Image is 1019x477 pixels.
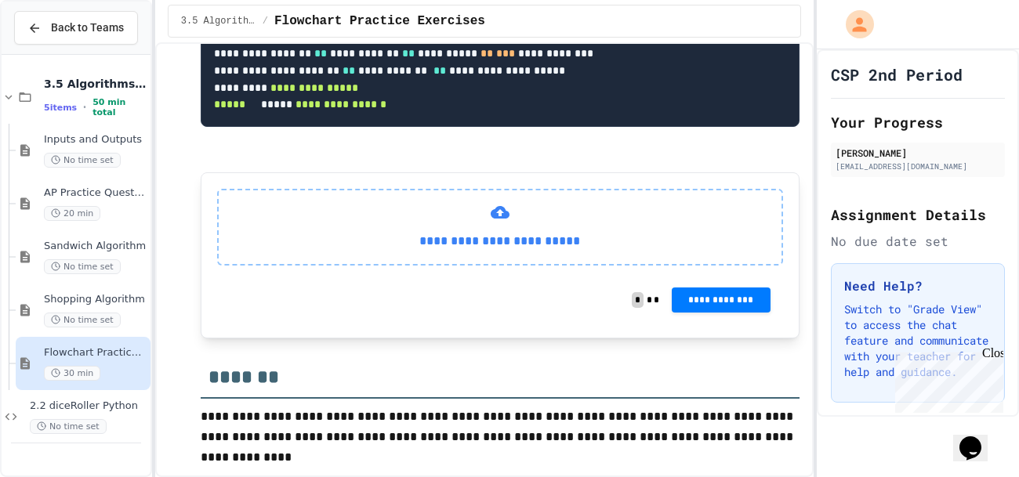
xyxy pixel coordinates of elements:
[44,186,147,200] span: AP Practice Questions
[263,15,268,27] span: /
[44,259,121,274] span: No time set
[51,20,124,36] span: Back to Teams
[44,366,100,381] span: 30 min
[844,302,992,380] p: Switch to "Grade View" to access the chat feature and communicate with your teacher for help and ...
[44,153,121,168] span: No time set
[274,12,485,31] span: Flowchart Practice Exercises
[44,313,121,327] span: No time set
[14,11,138,45] button: Back to Teams
[30,419,107,434] span: No time set
[92,97,147,117] span: 50 min total
[831,204,1005,226] h2: Assignment Details
[953,414,1003,461] iframe: chat widget
[44,133,147,146] span: Inputs and Outputs
[83,101,86,114] span: •
[831,232,1005,251] div: No due date set
[30,399,147,413] span: 2.2 diceRoller Python
[831,63,963,85] h1: CSP 2nd Period
[44,103,77,113] span: 5 items
[181,15,256,27] span: 3.5 Algorithms Practice
[836,161,1000,172] div: [EMAIL_ADDRESS][DOMAIN_NAME]
[844,276,992,295] h3: Need Help?
[889,346,1003,413] iframe: chat widget
[831,111,1005,133] h2: Your Progress
[44,77,147,91] span: 3.5 Algorithms Practice
[44,346,147,360] span: Flowchart Practice Exercises
[44,293,147,306] span: Shopping Algorithm
[836,146,1000,160] div: [PERSON_NAME]
[6,6,108,99] div: Chat with us now!Close
[829,6,878,42] div: My Account
[44,206,100,221] span: 20 min
[44,240,147,253] span: Sandwich Algorithm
